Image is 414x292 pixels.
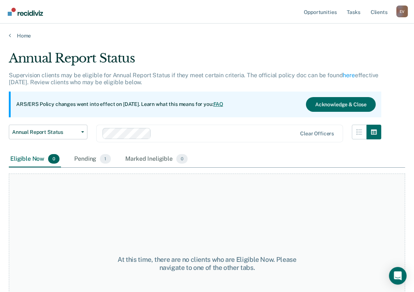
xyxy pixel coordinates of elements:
button: Profile dropdown button [396,6,408,17]
p: ARS/ERS Policy changes went into effect on [DATE]. Learn what this means for you: [16,101,223,108]
button: Annual Report Status [9,125,87,139]
img: Recidiviz [8,8,43,16]
div: Clear officers [300,131,334,137]
span: 1 [100,154,111,164]
div: Annual Report Status [9,51,381,72]
span: Annual Report Status [12,129,78,135]
button: Acknowledge & Close [306,97,376,112]
div: Pending1 [73,151,112,167]
div: Eligible Now0 [9,151,61,167]
span: 0 [48,154,60,164]
span: 0 [176,154,188,164]
div: At this time, there are no clients who are Eligible Now. Please navigate to one of the other tabs. [108,256,306,271]
a: Home [9,32,405,39]
p: Supervision clients may be eligible for Annual Report Status if they meet certain criteria. The o... [9,72,378,86]
a: here [343,72,355,79]
div: Open Intercom Messenger [389,267,407,285]
a: FAQ [213,101,224,107]
div: E V [396,6,408,17]
div: Marked Ineligible0 [124,151,190,167]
